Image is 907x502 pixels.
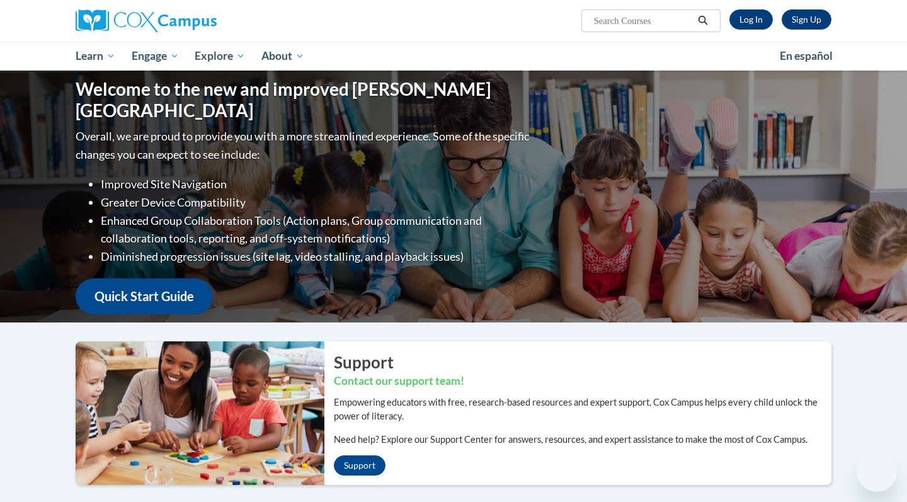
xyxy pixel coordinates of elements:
h1: Welcome to the new and improved [PERSON_NAME][GEOGRAPHIC_DATA] [76,79,532,121]
li: Diminished progression issues (site lag, video stalling, and playback issues) [101,248,532,266]
li: Greater Device Compatibility [101,193,532,212]
img: ... [66,341,324,485]
li: Enhanced Group Collaboration Tools (Action plans, Group communication and collaboration tools, re... [101,212,532,248]
iframe: Button to launch messaging window [857,452,897,492]
a: Engage [123,42,187,71]
h2: Support [334,351,831,374]
p: Need help? Explore our Support Center for answers, resources, and expert assistance to make the m... [334,433,831,447]
h3: Contact our support team! [334,374,831,389]
span: En español [780,49,833,62]
button: Search [693,13,712,28]
a: En español [772,43,841,69]
a: Support [334,455,385,476]
li: Improved Site Navigation [101,175,532,193]
p: Empowering educators with free, research-based resources and expert support, Cox Campus helps eve... [334,396,831,423]
a: Log In [729,9,773,30]
input: Search Courses [593,13,693,28]
a: Learn [67,42,123,71]
a: Cox Campus [76,9,315,32]
span: Learn [76,48,115,64]
span: Engage [132,48,179,64]
a: Quick Start Guide [76,278,213,314]
div: Main menu [57,42,850,71]
a: About [253,42,312,71]
span: Explore [195,48,245,64]
a: Explore [186,42,253,71]
p: Overall, we are proud to provide you with a more streamlined experience. Some of the specific cha... [76,127,532,164]
img: Cox Campus [76,9,217,32]
a: Register [782,9,831,30]
span: About [261,48,304,64]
